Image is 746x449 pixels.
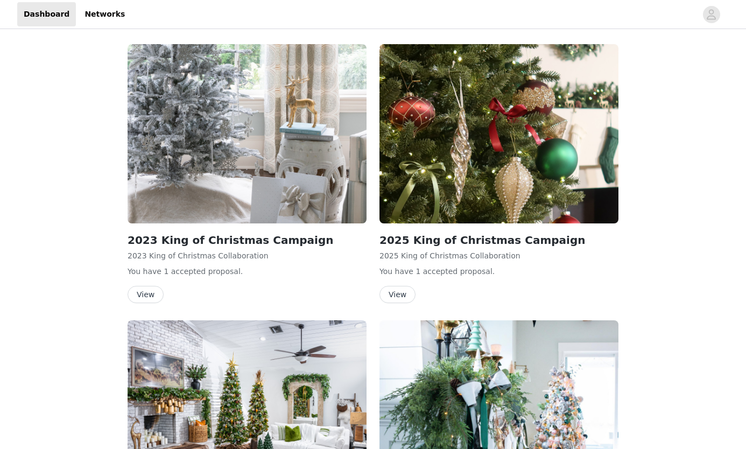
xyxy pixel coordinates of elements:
a: View [128,291,164,299]
p: 2025 King of Christmas Collaboration [379,250,618,262]
img: King Of Christmas [128,44,367,223]
p: 2023 King of Christmas Collaboration [128,250,367,262]
a: View [379,291,416,299]
h2: 2023 King of Christmas Campaign [128,232,367,248]
div: avatar [706,6,716,23]
p: You have 1 accepted proposal . [379,266,618,277]
a: Dashboard [17,2,76,26]
a: Networks [78,2,131,26]
button: View [379,286,416,303]
button: View [128,286,164,303]
h2: 2025 King of Christmas Campaign [379,232,618,248]
img: King Of Christmas [379,44,618,223]
p: You have 1 accepted proposal . [128,266,367,277]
